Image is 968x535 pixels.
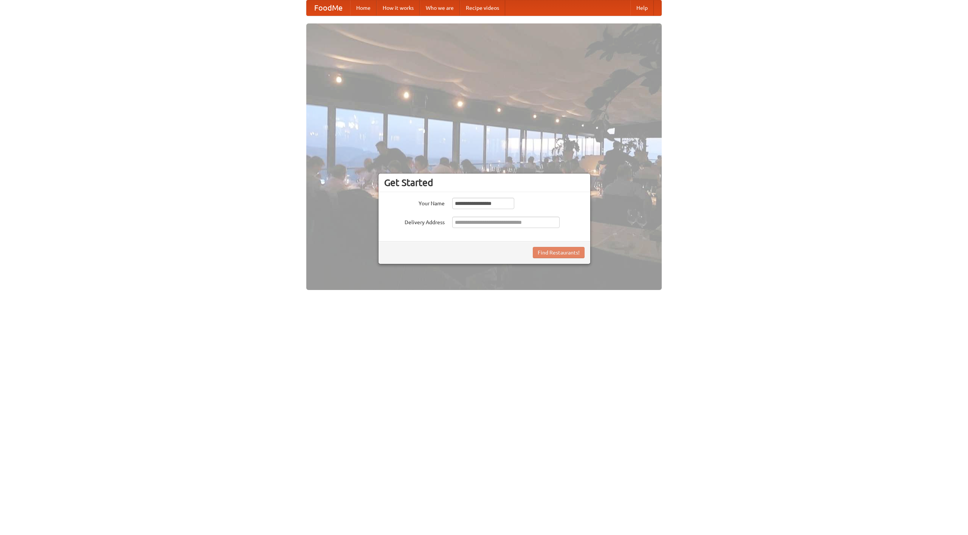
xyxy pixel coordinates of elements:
a: How it works [377,0,420,16]
label: Delivery Address [384,217,445,226]
h3: Get Started [384,177,585,188]
a: Home [350,0,377,16]
label: Your Name [384,198,445,207]
a: Who we are [420,0,460,16]
a: Recipe videos [460,0,505,16]
button: Find Restaurants! [533,247,585,258]
a: Help [630,0,654,16]
a: FoodMe [307,0,350,16]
